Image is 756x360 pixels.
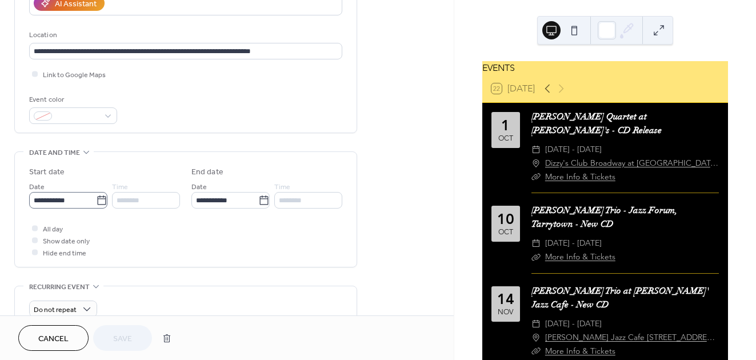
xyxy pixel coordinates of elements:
[531,331,541,345] div: ​
[545,157,719,170] a: Dizzy's Club Broadway at [GEOGRAPHIC_DATA][US_STATE]
[545,251,615,262] a: More Info & Tickets
[531,237,541,250] div: ​
[531,143,541,157] div: ​
[38,333,69,345] span: Cancel
[545,331,719,345] a: [PERSON_NAME] Jazz Cafe [STREET_ADDRESS][PERSON_NAME]
[43,69,106,81] span: Link to Google Maps
[18,325,89,351] button: Cancel
[29,147,80,159] span: Date and time
[531,285,709,310] a: [PERSON_NAME] Trio at [PERSON_NAME]' Jazz Cafe - New CD
[43,223,63,235] span: All day
[501,118,510,133] div: 1
[531,111,662,136] a: [PERSON_NAME] Quartet at [PERSON_NAME]'s - CD Release
[545,171,615,182] a: More Info & Tickets
[112,181,128,193] span: Time
[29,29,340,41] div: Location
[497,212,514,226] div: 10
[29,94,115,106] div: Event color
[498,135,513,142] div: Oct
[43,247,86,259] span: Hide end time
[531,157,541,170] div: ​
[274,181,290,193] span: Time
[531,205,677,230] a: [PERSON_NAME] Trio - Jazz Forum, Tarrytown - New CD
[191,181,207,193] span: Date
[482,61,728,75] div: EVENTS
[531,170,541,184] div: ​
[29,281,90,293] span: Recurring event
[545,237,602,250] span: [DATE] - [DATE]
[498,309,513,316] div: Nov
[29,181,45,193] span: Date
[191,166,223,178] div: End date
[545,346,615,356] a: More Info & Tickets
[531,250,541,264] div: ​
[531,345,541,358] div: ​
[545,317,602,331] span: [DATE] - [DATE]
[545,143,602,157] span: [DATE] - [DATE]
[498,229,513,236] div: Oct
[34,303,77,317] span: Do not repeat
[29,166,65,178] div: Start date
[497,292,514,306] div: 14
[43,235,90,247] span: Show date only
[531,317,541,331] div: ​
